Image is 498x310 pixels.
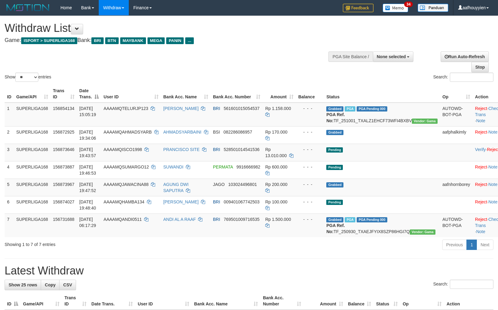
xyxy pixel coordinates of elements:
span: 156854134 [53,106,75,111]
td: AUTOWD-BOT-PGA [440,103,473,127]
div: Showing 1 to 7 of 7 entries [5,239,203,248]
span: BTN [105,37,119,44]
span: Rp 1.158.000 [265,106,291,111]
th: Amount: activate to sort column ascending [263,85,296,103]
td: 6 [5,196,14,214]
span: AAAAMQANDI0511 [104,217,142,222]
span: Marked by aafromsomean [345,217,355,222]
a: Stop [471,62,489,72]
span: Pending [326,147,343,153]
a: Next [477,240,493,250]
span: Copy [45,282,56,287]
span: Rp 600.000 [265,164,287,169]
span: [DATE] 06:17:29 [79,217,96,228]
span: BSI [213,130,220,134]
span: 156873967 [53,182,75,187]
span: Pending [326,200,343,205]
span: Copy 9916666982 to clipboard [236,164,260,169]
td: SUPERLIGA168 [14,144,51,161]
span: ISPORT > SUPERLIGA168 [21,37,77,44]
img: MOTION_logo.png [5,3,51,12]
th: Balance [296,85,324,103]
th: ID [5,85,14,103]
td: SUPERLIGA168 [14,161,51,179]
label: Search: [433,73,493,82]
span: 156874027 [53,199,75,204]
span: Grabbed [326,182,343,187]
td: SUPERLIGA168 [14,196,51,214]
th: Date Trans.: activate to sort column descending [77,85,101,103]
th: ID: activate to sort column descending [5,292,21,310]
div: PGA Site Balance / [328,51,373,62]
th: Status: activate to sort column ascending [373,292,400,310]
td: 5 [5,179,14,196]
span: AAAAMQISCO1998 [104,147,142,152]
td: 3 [5,144,14,161]
td: 1 [5,103,14,127]
span: Rp 200.000 [265,182,287,187]
th: Bank Acc. Number: activate to sort column ascending [211,85,263,103]
a: Show 25 rows [5,280,41,290]
a: Note [488,130,498,134]
span: 156873646 [53,147,75,152]
a: Copy [41,280,59,290]
span: Copy 103024496801 to clipboard [228,182,257,187]
td: AUTOWD-BOT-PGA [440,214,473,237]
div: - - - [298,129,322,135]
a: Reject [475,199,487,204]
th: Amount: activate to sort column ascending [304,292,346,310]
span: JAGO [213,182,225,187]
span: [DATE] 19:47:52 [79,182,96,193]
span: Rp 170.000 [265,130,287,134]
th: Trans ID: activate to sort column ascending [62,292,89,310]
span: Copy 561601015054537 to clipboard [224,106,260,111]
span: PGA Pending [357,106,387,112]
th: Date Trans.: activate to sort column ascending [89,292,135,310]
span: [DATE] 19:43:57 [79,147,96,158]
span: PERMATA [213,164,233,169]
td: 7 [5,214,14,237]
span: Pending [326,165,343,170]
span: Copy 528501014541536 to clipboard [224,147,260,152]
th: User ID: activate to sort column ascending [101,85,161,103]
a: CSV [59,280,76,290]
div: - - - [298,199,322,205]
div: - - - [298,164,322,170]
td: aafphalkimly [440,126,473,144]
span: Grabbed [326,106,343,112]
a: Verify [475,147,486,152]
span: Vendor URL: https://trx31.1velocity.biz [410,229,435,235]
span: Grabbed [326,217,343,222]
span: Marked by aafsengchandara [345,106,355,112]
a: [PERSON_NAME] [163,199,199,204]
a: Note [488,199,498,204]
span: PGA Pending [357,217,387,222]
a: Previous [442,240,467,250]
span: 34 [404,2,412,7]
a: ANDI AL A RAAF [163,217,196,222]
span: Rp 100.000 [265,199,287,204]
span: AAAAMQJAWACINA88 [104,182,149,187]
span: BRI [213,106,220,111]
td: 2 [5,126,14,144]
div: - - - [298,105,322,112]
td: TF_250930_TXAEJFYIX8SZP86HGI7Q [324,214,440,237]
a: Reject [475,182,487,187]
span: Copy 009401067742503 to clipboard [224,199,260,204]
span: PANIN [166,37,184,44]
a: SUWANDI [163,164,184,169]
a: Note [488,182,498,187]
div: - - - [298,216,322,222]
th: Op: activate to sort column ascending [400,292,444,310]
label: Search: [433,280,493,289]
th: Trans ID: activate to sort column ascending [51,85,77,103]
th: Op: activate to sort column ascending [440,85,473,103]
td: SUPERLIGA168 [14,126,51,144]
a: Reject [475,217,487,222]
h4: Game: Bank: [5,37,326,43]
a: Reject [475,164,487,169]
td: aafnhornborey [440,179,473,196]
b: PGA Ref. No: [326,112,345,123]
span: MAYBANK [120,37,146,44]
span: 156873887 [53,164,75,169]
